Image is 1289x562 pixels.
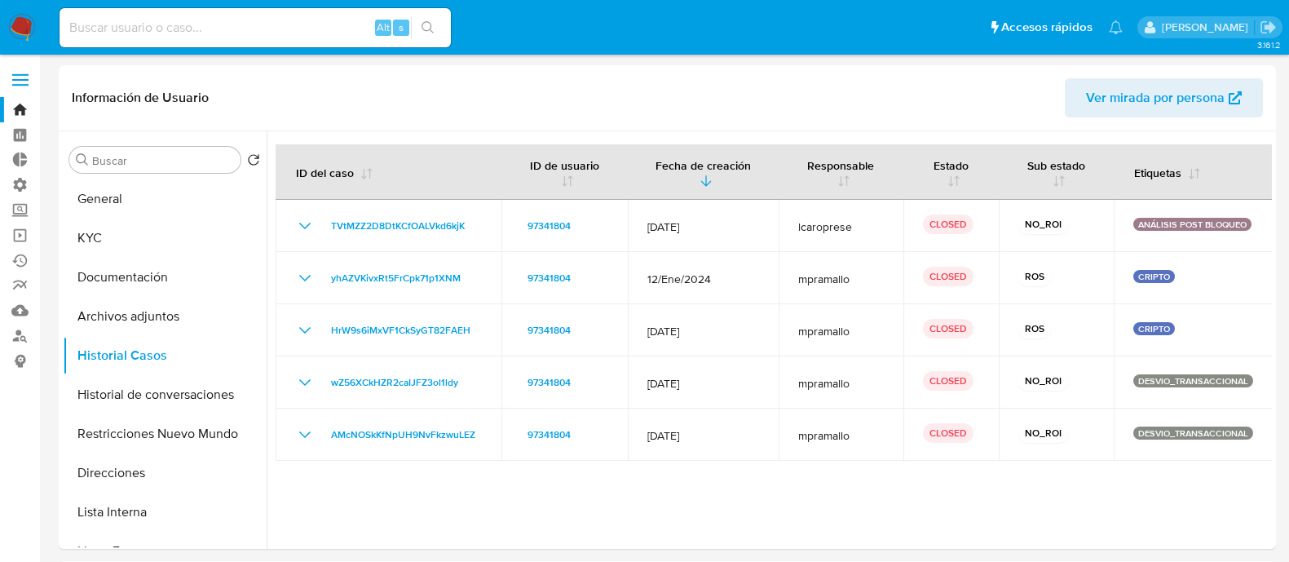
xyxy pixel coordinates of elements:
span: s [399,20,404,35]
span: Accesos rápidos [1001,19,1093,36]
button: Direcciones [63,454,267,493]
input: Buscar [92,153,234,168]
button: Ver mirada por persona [1065,78,1263,117]
button: KYC [63,219,267,258]
button: Historial de conversaciones [63,375,267,414]
button: General [63,179,267,219]
a: Salir [1260,19,1277,36]
button: Buscar [76,153,89,166]
button: Documentación [63,258,267,297]
h1: Información de Usuario [72,90,209,106]
button: Lista Interna [63,493,267,532]
input: Buscar usuario o caso... [60,17,451,38]
button: Archivos adjuntos [63,297,267,336]
a: Notificaciones [1109,20,1123,34]
button: Restricciones Nuevo Mundo [63,414,267,454]
button: Historial Casos [63,336,267,375]
button: Volver al orden por defecto [247,153,260,171]
button: search-icon [411,16,444,39]
span: Ver mirada por persona [1086,78,1225,117]
p: leandro.caroprese@mercadolibre.com [1162,20,1254,35]
span: Alt [377,20,390,35]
